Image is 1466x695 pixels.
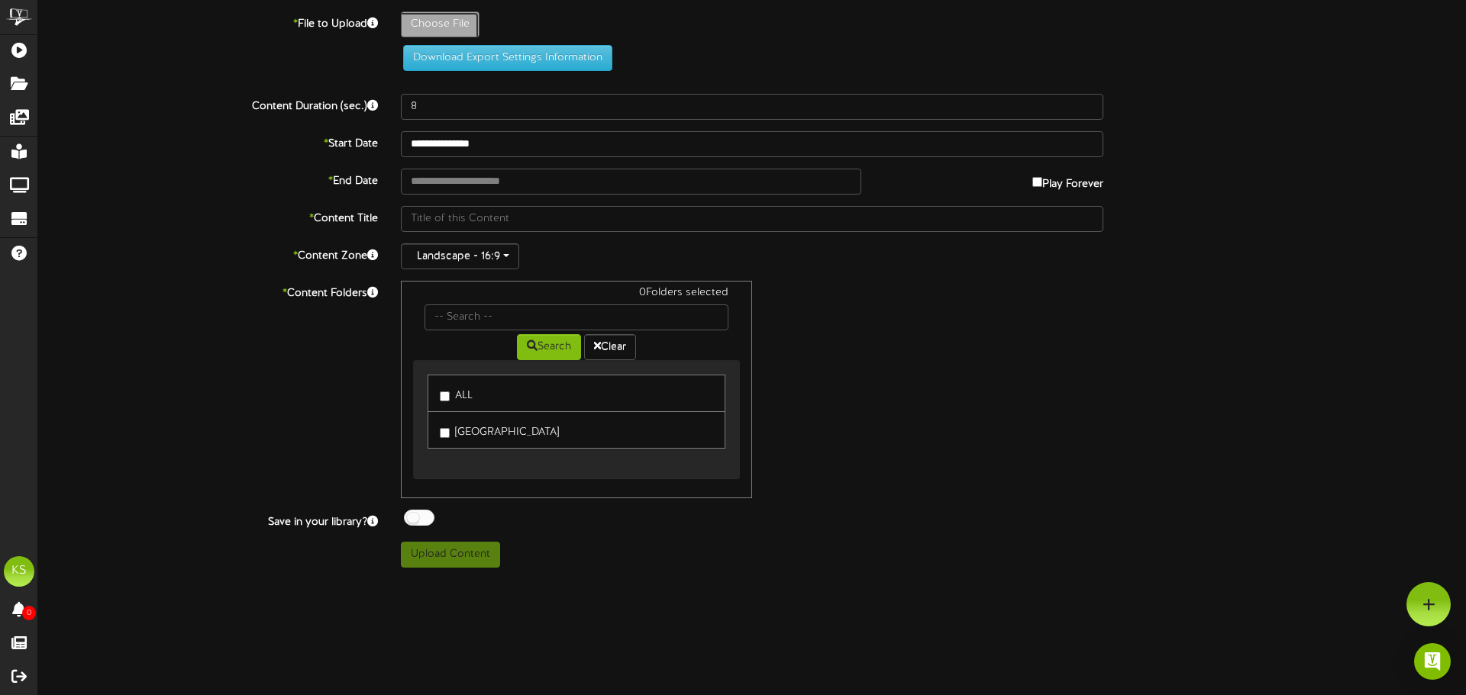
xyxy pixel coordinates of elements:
[425,304,728,330] input: -- Search --
[440,383,473,404] label: ALL
[401,206,1103,232] input: Title of this Content
[27,206,389,227] label: Content Title
[27,510,389,530] label: Save in your library?
[401,542,500,568] button: Upload Content
[396,52,612,63] a: Download Export Settings Information
[4,556,34,587] div: KS
[22,606,36,620] span: 0
[27,11,389,32] label: File to Upload
[27,169,389,189] label: End Date
[440,420,559,440] label: [GEOGRAPHIC_DATA]
[440,428,450,438] input: [GEOGRAPHIC_DATA]
[413,285,740,304] div: 0 Folders selected
[27,131,389,152] label: Start Date
[401,243,519,269] button: Landscape - 16:9
[1032,169,1103,192] label: Play Forever
[584,334,636,360] button: Clear
[27,243,389,264] label: Content Zone
[517,334,581,360] button: Search
[403,45,612,71] button: Download Export Settings Information
[27,281,389,301] label: Content Folders
[1032,177,1042,187] input: Play Forever
[1414,643,1451,680] div: Open Intercom Messenger
[440,391,450,401] input: ALL
[27,94,389,114] label: Content Duration (sec.)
